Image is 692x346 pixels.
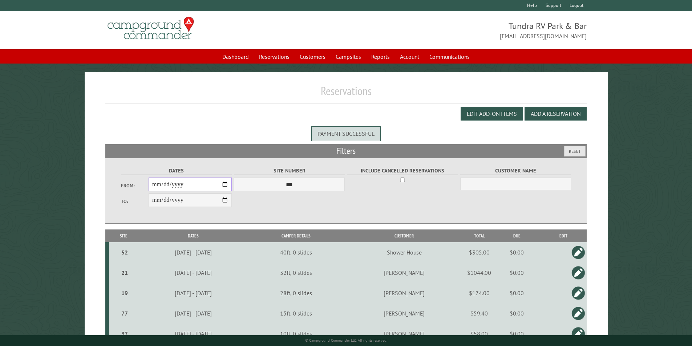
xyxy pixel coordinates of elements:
[248,229,344,242] th: Camper Details
[234,167,345,175] label: Site Number
[218,50,253,64] a: Dashboard
[105,144,587,158] h2: Filters
[540,229,587,242] th: Edit
[525,107,587,121] button: Add a Reservation
[494,242,540,262] td: $0.00
[344,283,465,303] td: [PERSON_NAME]
[121,198,149,205] label: To:
[425,50,474,64] a: Communications
[112,249,137,256] div: 52
[494,283,540,303] td: $0.00
[311,126,381,141] div: Payment successful
[347,167,458,175] label: Include Cancelled Reservations
[105,84,587,104] h1: Reservations
[494,303,540,323] td: $0.00
[248,262,344,283] td: 32ft, 0 slides
[344,303,465,323] td: [PERSON_NAME]
[465,242,494,262] td: $305.00
[344,229,465,242] th: Customer
[248,323,344,344] td: 10ft, 0 slides
[112,310,137,317] div: 77
[465,323,494,344] td: $58.00
[367,50,394,64] a: Reports
[344,262,465,283] td: [PERSON_NAME]
[305,338,387,343] small: © Campground Commander LLC. All rights reserved.
[494,323,540,344] td: $0.00
[331,50,365,64] a: Campsites
[396,50,424,64] a: Account
[494,262,540,283] td: $0.00
[112,269,137,276] div: 21
[248,283,344,303] td: 28ft, 0 slides
[121,167,232,175] label: Dates
[564,146,586,156] button: Reset
[461,107,523,121] button: Edit Add-on Items
[248,303,344,323] td: 15ft, 0 slides
[344,242,465,262] td: Shower House
[139,330,247,337] div: [DATE] - [DATE]
[295,50,330,64] a: Customers
[139,269,247,276] div: [DATE] - [DATE]
[460,167,571,175] label: Customer Name
[139,249,247,256] div: [DATE] - [DATE]
[346,20,587,40] span: Tundra RV Park & Bar [EMAIL_ADDRESS][DOMAIN_NAME]
[121,182,149,189] label: From:
[465,303,494,323] td: $59.40
[139,310,247,317] div: [DATE] - [DATE]
[139,289,247,297] div: [DATE] - [DATE]
[494,229,540,242] th: Due
[248,242,344,262] td: 40ft, 0 slides
[138,229,248,242] th: Dates
[112,289,137,297] div: 19
[112,330,137,337] div: 37
[105,14,196,42] img: Campground Commander
[109,229,138,242] th: Site
[465,283,494,303] td: $174.00
[255,50,294,64] a: Reservations
[465,229,494,242] th: Total
[465,262,494,283] td: $1044.00
[344,323,465,344] td: [PERSON_NAME]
